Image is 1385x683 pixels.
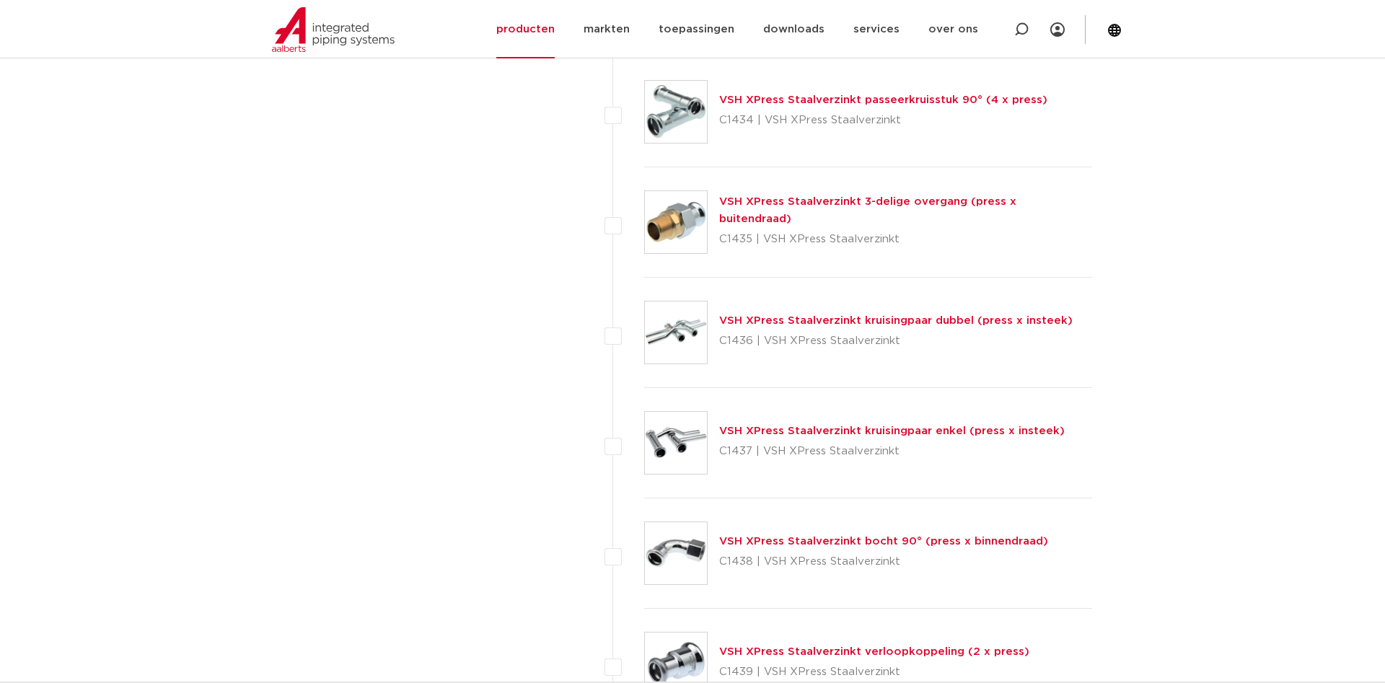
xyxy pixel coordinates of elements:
a: VSH XPress Staalverzinkt passeerkruisstuk 90° (4 x press) [719,94,1047,105]
a: VSH XPress Staalverzinkt bocht 90° (press x binnendraad) [719,536,1048,547]
a: VSH XPress Staalverzinkt verloopkoppeling (2 x press) [719,646,1029,657]
img: Thumbnail for VSH XPress Staalverzinkt 3-delige overgang (press x buitendraad) [645,191,707,253]
img: Thumbnail for VSH XPress Staalverzinkt bocht 90° (press x binnendraad) [645,522,707,584]
a: VSH XPress Staalverzinkt kruisingpaar enkel (press x insteek) [719,426,1065,436]
img: Thumbnail for VSH XPress Staalverzinkt kruisingpaar dubbel (press x insteek) [645,301,707,363]
img: Thumbnail for VSH XPress Staalverzinkt kruisingpaar enkel (press x insteek) [645,412,707,474]
p: C1435 | VSH XPress Staalverzinkt [719,228,1092,251]
p: C1438 | VSH XPress Staalverzinkt [719,550,1048,573]
a: VSH XPress Staalverzinkt 3-delige overgang (press x buitendraad) [719,196,1016,224]
p: C1436 | VSH XPress Staalverzinkt [719,330,1073,353]
p: C1437 | VSH XPress Staalverzinkt [719,440,1065,463]
a: VSH XPress Staalverzinkt kruisingpaar dubbel (press x insteek) [719,315,1073,326]
img: Thumbnail for VSH XPress Staalverzinkt passeerkruisstuk 90° (4 x press) [645,81,707,143]
p: C1434 | VSH XPress Staalverzinkt [719,109,1047,132]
